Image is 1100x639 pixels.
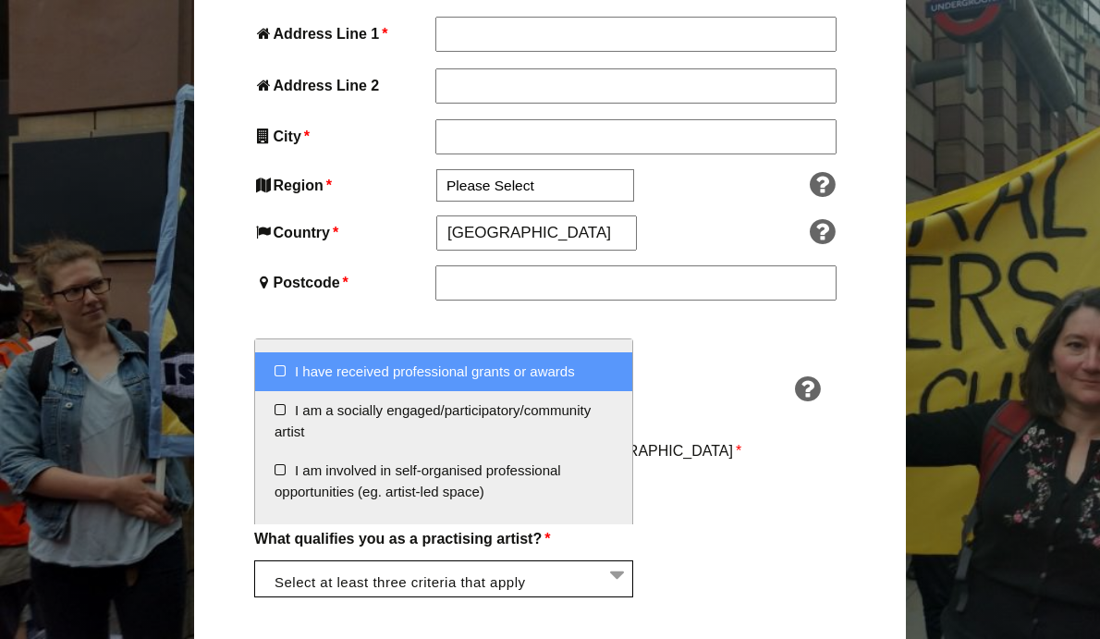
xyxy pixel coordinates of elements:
li: I am a socially engaged/participatory/community artist [255,391,632,451]
li: I have received professional grants or awards [255,352,632,392]
label: Address Line 2 [254,73,432,98]
li: I am involved in self-organised professional opportunities (eg. artist-led space) [255,451,632,511]
label: Address Line 1 [254,21,432,46]
label: Postcode [254,270,432,295]
label: What qualifies you as a practising artist? [254,526,846,551]
label: Country [254,220,433,245]
label: Region [254,173,433,198]
label: City [254,124,432,149]
li: I have a degree in visual or applied arts at undergraduate, post-graduate, BTEC or Diploma level [255,511,632,571]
